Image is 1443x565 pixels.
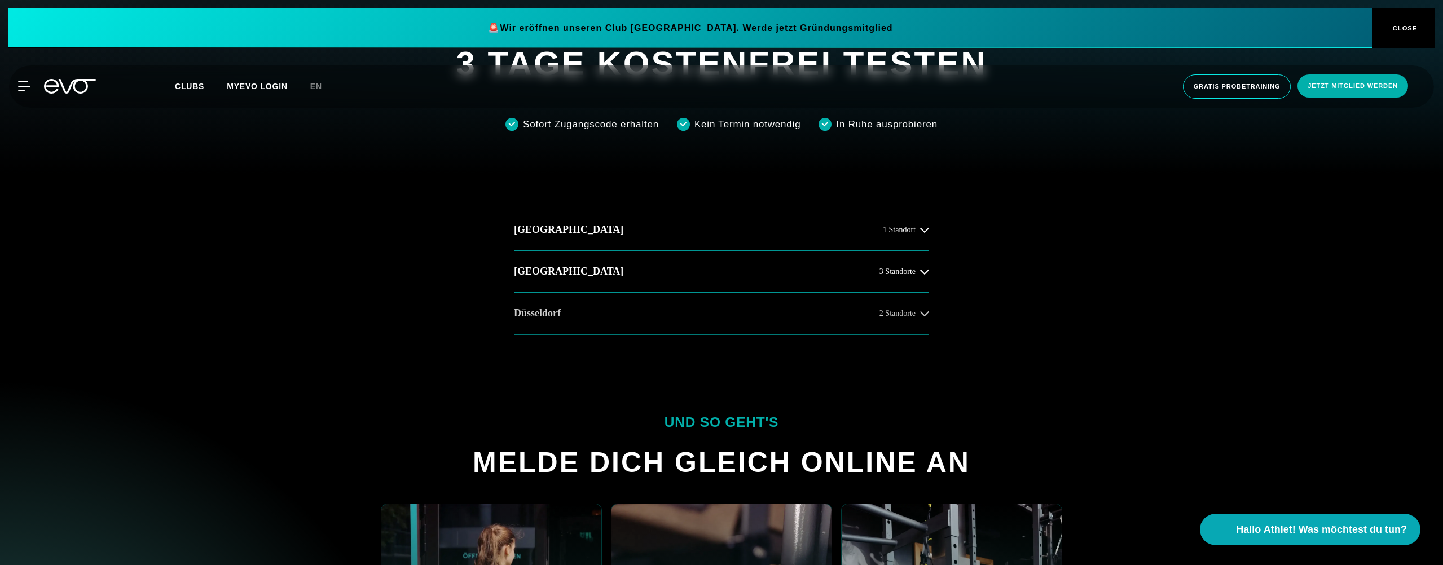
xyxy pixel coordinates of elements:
[1200,514,1420,545] button: Hallo Athlet! Was möchtest du tun?
[514,223,623,237] h2: [GEOGRAPHIC_DATA]
[694,117,800,132] div: Kein Termin notwendig
[514,293,929,334] button: Düsseldorf2 Standorte
[523,117,659,132] div: Sofort Zugangscode erhalten
[514,251,929,293] button: [GEOGRAPHIC_DATA]3 Standorte
[310,80,336,93] a: en
[310,82,322,91] span: en
[175,82,204,91] span: Clubs
[514,209,929,251] button: [GEOGRAPHIC_DATA]1 Standort
[473,444,970,481] div: MELDE DICH GLEICH ONLINE AN
[836,117,938,132] div: In Ruhe ausprobieren
[1294,74,1411,99] a: Jetzt Mitglied werden
[1180,74,1295,99] a: Gratis Probetraining
[514,306,561,320] h2: Düsseldorf
[1308,81,1398,91] span: Jetzt Mitglied werden
[175,81,227,91] a: Clubs
[1236,522,1407,537] span: Hallo Athlet! Was möchtest du tun?
[227,82,288,91] a: MYEVO LOGIN
[1390,23,1418,33] span: CLOSE
[879,267,916,276] span: 3 Standorte
[879,309,916,317] span: 2 Standorte
[665,409,778,436] div: UND SO GEHT'S
[1372,8,1435,48] button: CLOSE
[883,226,916,234] span: 1 Standort
[1194,82,1281,91] span: Gratis Probetraining
[514,264,623,279] h2: [GEOGRAPHIC_DATA]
